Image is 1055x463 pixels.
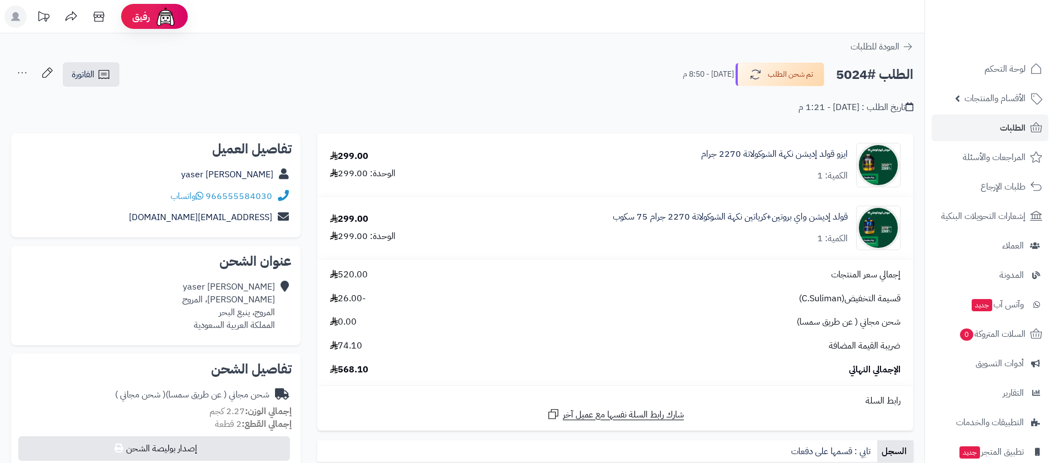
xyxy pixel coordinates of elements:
[932,321,1048,347] a: السلات المتروكة0
[932,350,1048,377] a: أدوات التسويق
[799,292,901,305] span: قسيمة التخفيض(C.Suliman)
[330,340,362,352] span: 74.10
[798,101,913,114] div: تاريخ الطلب : [DATE] - 1:21 م
[831,268,901,281] span: إجمالي سعر المنتجات
[849,364,901,376] span: الإجمالي النهائي
[932,56,1048,82] a: لوحة التحكم
[971,297,1024,312] span: وآتس آب
[932,173,1048,200] a: طلبات الإرجاع
[322,395,909,407] div: رابط السلة
[171,190,203,203] a: واتساب
[984,61,1026,77] span: لوحة التحكم
[683,69,734,80] small: [DATE] - 8:50 م
[242,417,292,431] strong: إجمالي القطع:
[932,203,1048,230] a: إشعارات التحويلات البنكية
[960,328,973,341] span: 0
[932,232,1048,259] a: العملاء
[206,190,272,203] a: 966555584030
[787,440,877,462] a: تابي : قسمها على دفعات
[613,211,848,223] a: قولد إديشن واي بروتين+كرياتين نكهة الشوكولاتة 2270 جرام 75 سكوب
[932,291,1048,318] a: وآتس آبجديد
[999,267,1024,283] span: المدونة
[981,179,1026,195] span: طلبات الإرجاع
[932,262,1048,288] a: المدونة
[132,10,150,23] span: رفيق
[976,356,1024,371] span: أدوات التسويق
[330,268,368,281] span: 520.00
[851,40,913,53] a: العودة للطلبات
[857,206,900,250] img: 1758136449-%D8%A7%D9%86%D8%B3%D8%AA%D8%A7%D9%86%D8%AA-90x90.jpg
[20,362,292,376] h2: تفاصيل الشحن
[964,91,1026,106] span: الأقسام والمنتجات
[836,63,913,86] h2: الطلب #5024
[115,388,166,401] span: ( شحن مجاني )
[330,230,396,243] div: الوحدة: 299.00
[979,29,1044,53] img: logo-2.png
[215,417,292,431] small: 2 قطعة
[941,208,1026,224] span: إشعارات التحويلات البنكية
[1000,120,1026,136] span: الطلبات
[851,40,899,53] span: العودة للطلبات
[932,380,1048,406] a: التقارير
[701,148,848,161] a: ايزو قولد إديشن نكهة الشوكولاتة 2270 جرام
[72,68,94,81] span: الفاتورة
[972,299,992,311] span: جديد
[330,364,368,376] span: 568.10
[877,440,913,462] a: السجل
[1002,238,1024,253] span: العملاء
[829,340,901,352] span: ضريبة القيمة المضافة
[154,6,177,28] img: ai-face.png
[932,114,1048,141] a: الطلبات
[956,415,1024,430] span: التطبيقات والخدمات
[817,170,848,182] div: الكمية: 1
[181,168,273,181] a: yaser [PERSON_NAME]
[932,144,1048,171] a: المراجعات والأسئلة
[959,446,980,459] span: جديد
[115,389,269,401] div: شحن مجاني ( عن طريق سمسا)
[563,409,684,421] span: شارك رابط السلة نفسها مع عميل آخر
[330,292,366,305] span: -26.00
[20,255,292,268] h2: عنوان الشحن
[20,142,292,156] h2: تفاصيل العميل
[736,63,824,86] button: تم شحن الطلب
[209,405,292,418] small: 2.27 كجم
[817,232,848,245] div: الكمية: 1
[797,316,901,328] span: شحن مجاني ( عن طريق سمسا)
[1003,385,1024,401] span: التقارير
[245,405,292,418] strong: إجمالي الوزن:
[857,143,900,187] img: 1758136516-%D8%A7%D9%8A%D8%B2%D9%88-90x90.jpg
[963,150,1026,165] span: المراجعات والأسئلة
[18,436,290,461] button: إصدار بوليصة الشحن
[182,281,275,331] div: yaser [PERSON_NAME] [PERSON_NAME]، المروج المروج، ينبع البحر المملكة العربية السعودية
[958,444,1024,460] span: تطبيق المتجر
[547,407,684,421] a: شارك رابط السلة نفسها مع عميل آخر
[330,150,368,163] div: 299.00
[63,62,119,87] a: الفاتورة
[959,326,1026,342] span: السلات المتروكة
[330,213,368,226] div: 299.00
[29,6,57,31] a: تحديثات المنصة
[129,211,272,224] a: [EMAIL_ADDRESS][DOMAIN_NAME]
[330,316,357,328] span: 0.00
[330,167,396,180] div: الوحدة: 299.00
[932,409,1048,436] a: التطبيقات والخدمات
